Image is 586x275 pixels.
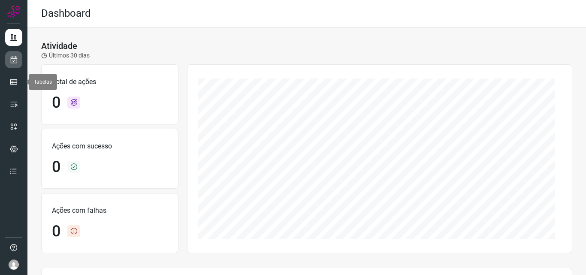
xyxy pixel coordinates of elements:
[52,158,60,176] h1: 0
[41,41,77,51] h3: Atividade
[52,141,168,151] p: Ações com sucesso
[52,205,168,216] p: Ações com falhas
[9,260,19,270] img: avatar-user-boy.jpg
[52,77,168,87] p: Total de ações
[52,222,60,241] h1: 0
[41,7,91,20] h2: Dashboard
[41,51,90,60] p: Últimos 30 dias
[34,79,52,85] span: Tabelas
[7,5,20,18] img: Logo
[52,94,60,112] h1: 0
